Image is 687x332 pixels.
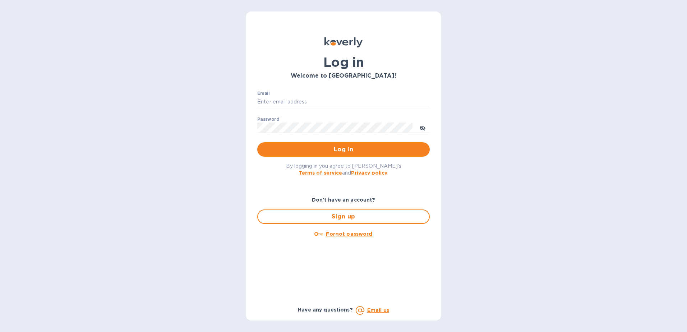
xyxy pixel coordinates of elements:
[257,73,430,79] h3: Welcome to [GEOGRAPHIC_DATA]!
[257,209,430,224] button: Sign up
[324,37,363,47] img: Koverly
[257,55,430,70] h1: Log in
[415,120,430,135] button: toggle password visibility
[257,97,430,107] input: Enter email address
[351,170,387,176] a: Privacy policy
[263,145,424,154] span: Log in
[264,212,423,221] span: Sign up
[298,307,353,313] b: Have any questions?
[257,117,279,121] label: Password
[257,91,270,96] label: Email
[367,307,389,313] a: Email us
[299,170,342,176] a: Terms of service
[312,197,375,203] b: Don't have an account?
[286,163,401,176] span: By logging in you agree to [PERSON_NAME]'s and .
[326,231,372,237] u: Forgot password
[257,142,430,157] button: Log in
